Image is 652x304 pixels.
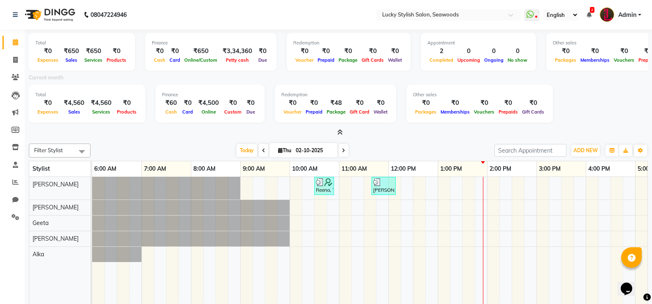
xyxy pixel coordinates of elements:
div: Reena, TK01, 10:30 AM-10:55 AM, Wash & plain dry -upto midback ( [DEMOGRAPHIC_DATA]) [315,178,333,194]
span: [PERSON_NAME] [32,181,79,188]
span: Completed [427,57,455,63]
a: 3:00 PM [537,163,563,175]
span: Voucher [293,57,316,63]
div: ₹4,560 [88,98,115,108]
span: Gift Cards [520,109,546,115]
div: ₹3,34,360 [219,46,255,56]
div: ₹0 [336,46,360,56]
div: ₹0 [180,98,195,108]
div: ₹0 [167,46,182,56]
b: 08047224946 [90,3,127,26]
div: ₹0 [612,46,636,56]
span: Package [336,57,360,63]
span: Prepaids [497,109,520,115]
iframe: chat widget [617,271,644,296]
div: ₹0 [472,98,497,108]
span: Services [82,57,104,63]
span: Vouchers [472,109,497,115]
div: ₹4,500 [195,98,222,108]
div: 0 [455,46,482,56]
div: 2 [427,46,455,56]
span: Package [325,109,348,115]
span: Custom [222,109,244,115]
div: ₹0 [520,98,546,108]
span: No show [506,57,529,63]
div: Appointment [427,39,529,46]
input: Search Appointment [494,144,566,157]
div: Total [35,39,128,46]
div: ₹0 [371,98,390,108]
a: 8:00 AM [191,163,218,175]
span: Card [167,57,182,63]
div: ₹0 [244,98,258,108]
div: ₹0 [304,98,325,108]
span: [PERSON_NAME] [32,204,79,211]
div: ₹0 [553,46,578,56]
div: Redemption [293,39,404,46]
div: [PERSON_NAME] ., TK02, 11:40 AM-12:10 PM, Hair Cut - Basic Haircut ([DEMOGRAPHIC_DATA]) [372,178,395,194]
span: Prepaid [316,57,336,63]
span: Card [180,109,195,115]
label: Current month [29,74,63,81]
div: ₹0 [255,46,270,56]
div: Redemption [281,91,390,98]
span: Today [237,144,257,157]
div: ₹0 [293,46,316,56]
div: 0 [506,46,529,56]
div: ₹0 [35,46,60,56]
div: ₹0 [35,98,60,108]
div: Finance [162,91,258,98]
span: Packages [553,57,578,63]
div: ₹0 [348,98,371,108]
span: Wallet [371,109,390,115]
div: ₹0 [316,46,336,56]
span: Upcoming [455,57,482,63]
a: 11:00 AM [339,163,369,175]
div: ₹650 [60,46,82,56]
a: 2:00 PM [487,163,513,175]
div: ₹0 [413,98,439,108]
span: Filter Stylist [34,147,63,153]
div: ₹650 [182,46,219,56]
div: ₹0 [439,98,472,108]
span: Online/Custom [182,57,219,63]
div: ₹0 [152,46,167,56]
a: 6:00 AM [92,163,118,175]
div: Total [35,91,139,98]
span: Products [115,109,139,115]
span: Gift Cards [360,57,386,63]
span: Prepaid [304,109,325,115]
span: Expenses [35,109,60,115]
div: ₹0 [281,98,304,108]
span: Expenses [35,57,60,63]
span: ADD NEW [573,147,598,153]
div: ₹0 [222,98,244,108]
span: Services [90,109,112,115]
span: Memberships [578,57,612,63]
a: 9:00 AM [241,163,267,175]
a: 7:00 AM [142,163,168,175]
span: 2 [590,7,594,13]
div: Other sales [413,91,546,98]
span: Memberships [439,109,472,115]
span: Cash [163,109,179,115]
span: Cash [152,57,167,63]
div: ₹60 [162,98,180,108]
span: Vouchers [612,57,636,63]
span: Alka [32,251,44,258]
div: ₹0 [360,46,386,56]
span: Sales [63,57,79,63]
a: 1:00 PM [438,163,464,175]
div: ₹4,560 [60,98,88,108]
a: 2 [587,11,592,19]
div: ₹0 [115,98,139,108]
span: Due [256,57,269,63]
span: Sales [66,109,82,115]
button: ADD NEW [571,145,600,156]
div: Finance [152,39,270,46]
span: Due [244,109,257,115]
div: ₹650 [82,46,104,56]
a: 4:00 PM [586,163,612,175]
span: [PERSON_NAME] [32,235,79,242]
div: ₹0 [578,46,612,56]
